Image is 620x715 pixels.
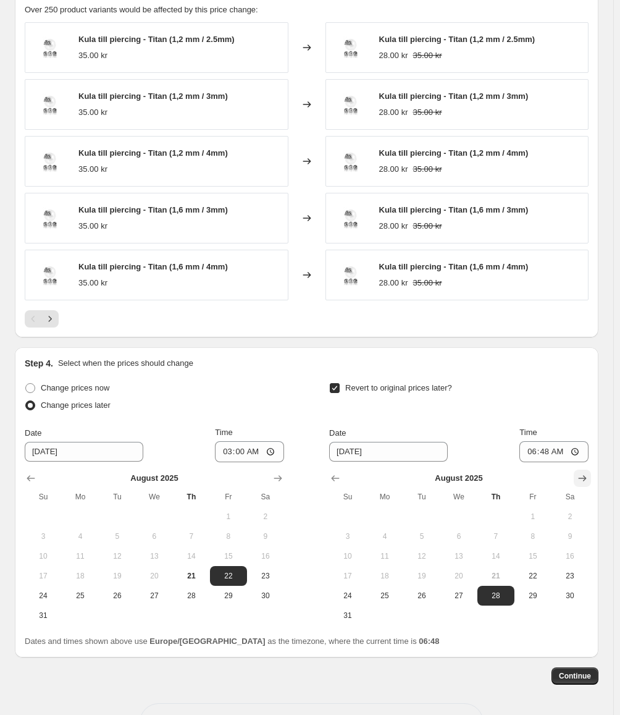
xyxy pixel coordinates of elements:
[519,441,589,462] input: 12:00
[215,492,242,502] span: Fr
[556,551,584,561] span: 16
[329,546,366,566] button: Sunday August 10 2025
[551,487,589,507] th: Saturday
[334,571,361,581] span: 17
[477,586,514,606] button: Thursday August 28 2025
[440,487,477,507] th: Wednesday
[210,527,247,546] button: Friday August 8 2025
[574,470,591,487] button: Show next month, September 2025
[413,49,442,62] strike: 35.00 kr
[477,566,514,586] button: Today Thursday August 21 2025
[329,487,366,507] th: Sunday
[440,546,477,566] button: Wednesday August 13 2025
[62,487,99,507] th: Monday
[31,29,69,66] img: ornament-piercing-smycke-extra-kula-silver-stal_duppa8cq1_80x.jpg
[477,487,514,507] th: Thursday
[445,492,472,502] span: We
[99,487,136,507] th: Tuesday
[329,586,366,606] button: Sunday August 24 2025
[78,49,107,62] div: 35.00 kr
[329,442,448,462] input: 8/21/2025
[104,591,131,601] span: 26
[30,492,57,502] span: Su
[413,106,442,119] strike: 35.00 kr
[215,591,242,601] span: 29
[78,220,107,232] div: 35.00 kr
[41,383,109,392] span: Change prices now
[247,527,284,546] button: Saturday August 9 2025
[173,586,210,606] button: Thursday August 28 2025
[379,35,535,44] span: Kula till piercing - Titan (1,2 mm / 2.5mm)
[215,441,284,462] input: 12:00
[514,527,551,546] button: Friday August 8 2025
[519,571,547,581] span: 22
[210,586,247,606] button: Friday August 29 2025
[519,531,547,541] span: 8
[379,91,529,101] span: Kula till piercing - Titan (1,2 mm / 3mm)
[482,591,509,601] span: 28
[379,106,408,119] div: 28.00 kr
[252,492,279,502] span: Sa
[149,637,265,646] b: Europe/[GEOGRAPHIC_DATA]
[78,148,228,158] span: Kula till piercing - Titan (1,2 mm / 4mm)
[556,512,584,522] span: 2
[477,546,514,566] button: Thursday August 14 2025
[62,546,99,566] button: Monday August 11 2025
[62,527,99,546] button: Monday August 4 2025
[329,527,366,546] button: Sunday August 3 2025
[519,591,547,601] span: 29
[371,551,398,561] span: 11
[25,586,62,606] button: Sunday August 24 2025
[173,487,210,507] th: Thursday
[215,571,242,581] span: 22
[210,566,247,586] button: Friday August 22 2025
[514,507,551,527] button: Friday August 1 2025
[413,163,442,176] strike: 35.00 kr
[371,591,398,601] span: 25
[178,492,205,502] span: Th
[551,507,589,527] button: Saturday August 2 2025
[332,86,369,123] img: ornament-piercing-smycke-extra-kula-silver-stal_duppa8cq1_80x.jpg
[78,277,107,289] div: 35.00 kr
[136,527,173,546] button: Wednesday August 6 2025
[371,531,398,541] span: 4
[366,527,403,546] button: Monday August 4 2025
[41,310,59,328] button: Next
[379,49,408,62] div: 28.00 kr
[366,546,403,566] button: Monday August 11 2025
[252,531,279,541] span: 9
[62,566,99,586] button: Monday August 18 2025
[104,571,131,581] span: 19
[67,571,94,581] span: 18
[445,531,472,541] span: 6
[329,606,366,625] button: Sunday August 31 2025
[482,551,509,561] span: 14
[366,487,403,507] th: Monday
[334,611,361,620] span: 31
[25,487,62,507] th: Sunday
[136,487,173,507] th: Wednesday
[477,527,514,546] button: Thursday August 7 2025
[25,546,62,566] button: Sunday August 10 2025
[31,143,69,180] img: ornament-piercing-smycke-extra-kula-silver-stal_duppa8cq1_80x.jpg
[178,551,205,561] span: 14
[78,205,228,214] span: Kula till piercing - Titan (1,6 mm / 3mm)
[141,492,168,502] span: We
[408,551,435,561] span: 12
[99,566,136,586] button: Tuesday August 19 2025
[514,586,551,606] button: Friday August 29 2025
[78,35,235,44] span: Kula till piercing - Titan (1,2 mm / 2.5mm)
[252,551,279,561] span: 16
[25,310,59,328] nav: Pagination
[408,531,435,541] span: 5
[136,586,173,606] button: Wednesday August 27 2025
[371,571,398,581] span: 18
[30,571,57,581] span: 17
[215,428,232,437] span: Time
[215,531,242,541] span: 8
[30,611,57,620] span: 31
[445,551,472,561] span: 13
[136,546,173,566] button: Wednesday August 13 2025
[519,551,547,561] span: 15
[247,507,284,527] button: Saturday August 2 2025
